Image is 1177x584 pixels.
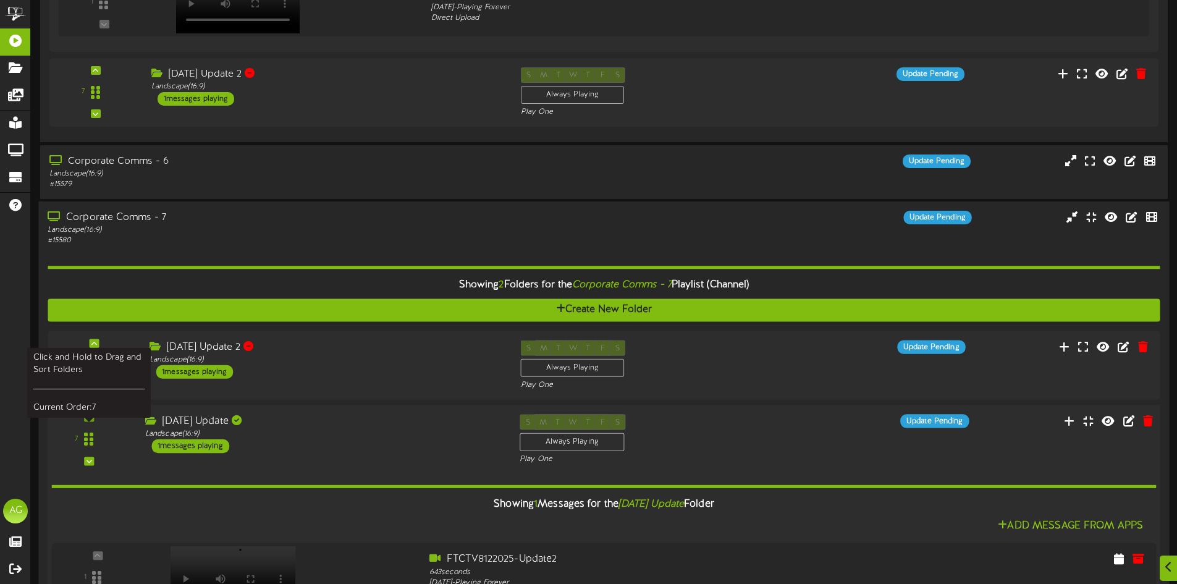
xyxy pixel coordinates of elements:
div: Landscape ( 16:9 ) [49,169,500,179]
div: Corporate Comms - 6 [49,154,500,169]
button: Add Message From Apps [994,518,1147,534]
div: Play One [521,380,780,391]
div: Showing Folders for the Playlist (Channel) [38,272,1169,298]
div: Always Playing [520,433,624,452]
div: [DATE] - Playing Forever [431,2,867,13]
div: FTCTV8122025-Update2 [429,552,871,567]
div: 1 messages playing [158,92,234,106]
span: 1 [534,499,538,510]
div: [DATE] Update [145,414,501,428]
div: Play One [520,454,782,465]
div: [DATE] Update 2 [151,67,502,82]
div: Update Pending [903,211,971,224]
div: Direct Upload [431,13,867,23]
button: Create New Folder [48,298,1160,321]
i: Corporate Comms - 7 [572,279,672,290]
div: 1 messages playing [156,365,232,379]
div: Play One [521,107,780,117]
div: Always Playing [521,359,625,377]
div: Landscape ( 16:9 ) [151,82,502,92]
div: Landscape ( 16:9 ) [48,225,500,235]
div: Update Pending [897,340,965,353]
div: 6 [80,360,84,370]
div: AG [3,499,28,523]
div: Landscape ( 16:9 ) [145,429,501,439]
div: Landscape ( 16:9 ) [150,354,502,365]
i: [DATE] Update [618,499,684,510]
div: Corporate Comms - 7 [48,211,500,225]
div: Update Pending [903,154,971,168]
div: Update Pending [896,67,964,81]
div: [DATE] Update 2 [150,340,502,354]
div: # 15579 [49,179,500,190]
div: 1 messages playing [151,439,229,453]
div: 643 seconds [429,567,871,577]
div: Showing Messages for the Folder [42,491,1165,518]
div: # 15580 [48,235,500,246]
div: Update Pending [900,414,969,428]
span: 2 [499,279,504,290]
div: Always Playing [521,86,624,104]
